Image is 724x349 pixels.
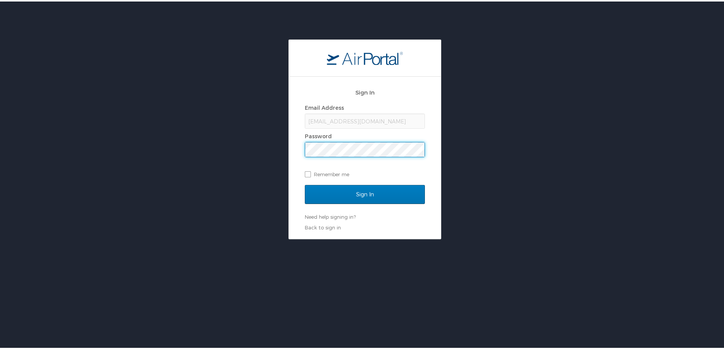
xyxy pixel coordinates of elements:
label: Remember me [305,167,425,178]
label: Email Address [305,103,344,109]
img: logo [327,50,403,63]
label: Password [305,131,332,138]
h2: Sign In [305,87,425,95]
input: Sign In [305,183,425,202]
a: Need help signing in? [305,212,356,218]
a: Back to sign in [305,223,341,229]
